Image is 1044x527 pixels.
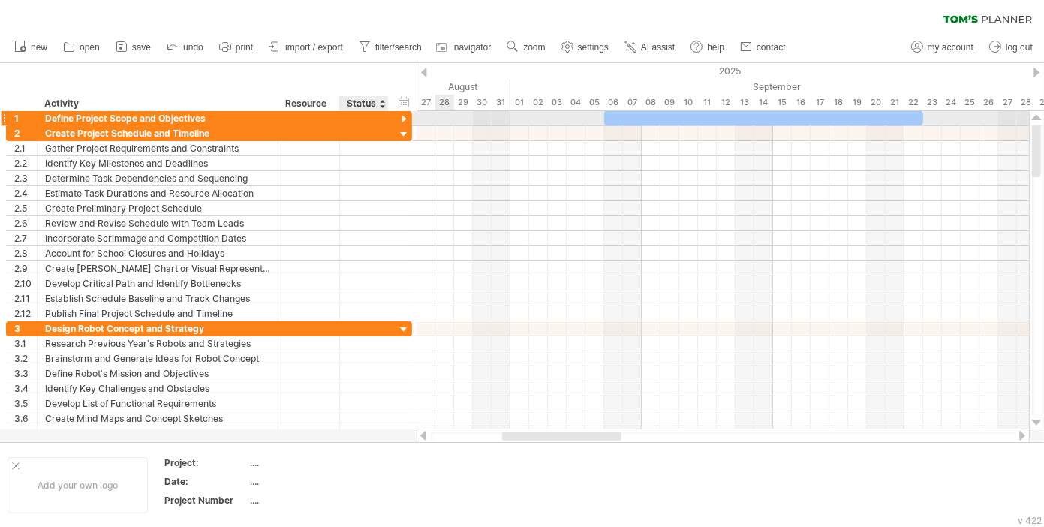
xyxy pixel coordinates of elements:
[80,42,100,53] span: open
[45,261,270,276] div: Create [PERSON_NAME] Chart or Visual Representation
[792,95,811,110] div: Tuesday, 16 September 2025
[904,95,923,110] div: Monday, 22 September 2025
[14,141,37,155] div: 2.1
[641,42,675,53] span: AI assist
[45,201,270,215] div: Create Preliminary Project Schedule
[45,186,270,200] div: Estimate Task Durations and Resource Allocation
[14,321,37,336] div: 3
[567,95,585,110] div: Thursday, 4 September 2025
[45,276,270,291] div: Develop Critical Path and Identify Bottlenecks
[45,246,270,260] div: Account for School Closures and Holidays
[163,38,208,57] a: undo
[928,42,973,53] span: my account
[736,38,790,57] a: contact
[985,38,1037,57] a: log out
[623,95,642,110] div: Sunday, 7 September 2025
[45,351,270,366] div: Brainstorm and Generate Ideas for Robot Concept
[642,95,660,110] div: Monday, 8 September 2025
[14,201,37,215] div: 2.5
[604,95,623,110] div: Saturday, 6 September 2025
[8,457,148,513] div: Add your own logo
[1006,42,1033,53] span: log out
[523,42,545,53] span: zoom
[45,336,270,351] div: Research Previous Year's Robots and Strategies
[59,38,104,57] a: open
[923,95,942,110] div: Tuesday, 23 September 2025
[112,38,155,57] a: save
[250,494,376,507] div: ....
[45,231,270,245] div: Incorporate Scrimmage and Competition Dates
[355,38,426,57] a: filter/search
[45,126,270,140] div: Create Project Schedule and Timeline
[14,246,37,260] div: 2.8
[417,95,435,110] div: Wednesday, 27 August 2025
[132,42,151,53] span: save
[942,95,961,110] div: Wednesday, 24 September 2025
[285,42,343,53] span: import / export
[14,276,37,291] div: 2.10
[14,126,37,140] div: 2
[1018,515,1042,526] div: v 422
[558,38,613,57] a: settings
[578,42,609,53] span: settings
[45,171,270,185] div: Determine Task Dependencies and Sequencing
[14,111,37,125] div: 1
[14,426,37,441] div: 3.7
[44,96,269,111] div: Activity
[548,95,567,110] div: Wednesday, 3 September 2025
[265,38,347,57] a: import / export
[473,95,492,110] div: Saturday, 30 August 2025
[585,95,604,110] div: Friday, 5 September 2025
[45,141,270,155] div: Gather Project Requirements and Constraints
[14,396,37,411] div: 3.5
[529,95,548,110] div: Tuesday, 2 September 2025
[375,42,422,53] span: filter/search
[886,95,904,110] div: Sunday, 21 September 2025
[45,111,270,125] div: Define Project Scope and Objectives
[45,216,270,230] div: Review and Revise Schedule with Team Leads
[215,38,257,57] a: print
[347,96,380,111] div: Status
[45,411,270,426] div: Create Mind Maps and Concept Sketches
[773,95,792,110] div: Monday, 15 September 2025
[979,95,998,110] div: Friday, 26 September 2025
[164,494,247,507] div: Project Number
[14,156,37,170] div: 2.2
[811,95,829,110] div: Wednesday, 17 September 2025
[45,291,270,306] div: Establish Schedule Baseline and Track Changes
[510,95,529,110] div: Monday, 1 September 2025
[14,171,37,185] div: 2.3
[31,42,47,53] span: new
[492,95,510,110] div: Sunday, 31 August 2025
[757,42,786,53] span: contact
[687,38,729,57] a: help
[45,366,270,381] div: Define Robot's Mission and Objectives
[14,231,37,245] div: 2.7
[454,95,473,110] div: Friday, 29 August 2025
[250,456,376,469] div: ....
[45,381,270,396] div: Identify Key Challenges and Obstacles
[14,261,37,276] div: 2.9
[164,456,247,469] div: Project:
[848,95,867,110] div: Friday, 19 September 2025
[907,38,978,57] a: my account
[45,396,270,411] div: Develop List of Functional Requirements
[14,381,37,396] div: 3.4
[45,306,270,321] div: Publish Final Project Schedule and Timeline
[14,351,37,366] div: 3.2
[236,42,253,53] span: print
[14,291,37,306] div: 2.11
[454,42,491,53] span: navigator
[621,38,679,57] a: AI assist
[14,411,37,426] div: 3.6
[503,38,549,57] a: zoom
[961,95,979,110] div: Thursday, 25 September 2025
[45,156,270,170] div: Identify Key Milestones and Deadlines
[754,95,773,110] div: Sunday, 14 September 2025
[14,336,37,351] div: 3.1
[434,38,495,57] a: navigator
[14,216,37,230] div: 2.6
[14,306,37,321] div: 2.12
[736,95,754,110] div: Saturday, 13 September 2025
[14,366,37,381] div: 3.3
